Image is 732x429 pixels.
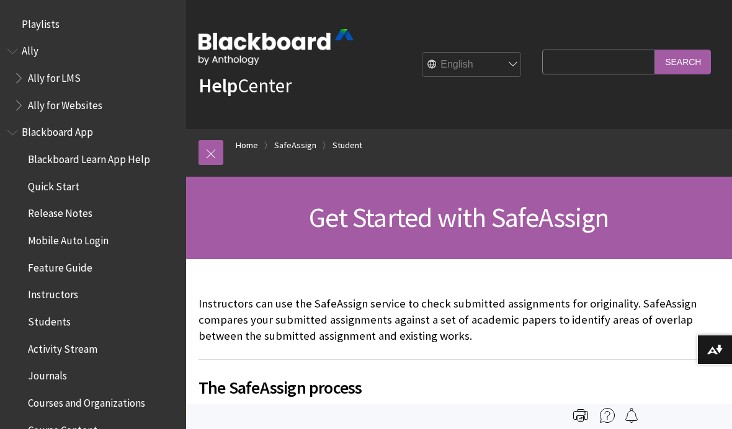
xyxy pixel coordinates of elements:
img: Print [573,408,588,423]
span: Ally for Websites [28,95,102,112]
span: Journals [28,366,67,383]
span: Get Started with SafeAssign [309,200,609,234]
a: Student [333,138,362,153]
span: Courses and Organizations [28,392,145,409]
select: Site Language Selector [422,53,522,77]
img: More help [600,408,615,423]
span: Mobile Auto Login [28,230,109,247]
span: Playlists [22,14,60,30]
span: Ally [22,41,38,58]
a: Home [236,138,258,153]
nav: Book outline for Playlists [7,14,179,35]
span: Instructors [28,285,78,301]
strong: Help [199,73,238,98]
span: Activity Stream [28,338,97,355]
img: Follow this page [624,408,639,423]
a: HelpCenter [199,73,292,98]
span: Ally for LMS [28,68,81,84]
input: Search [655,50,711,74]
span: Blackboard App [22,122,93,139]
span: Students [28,311,71,328]
img: Blackboard by Anthology [199,29,354,65]
p: Instructors can use the SafeAssign service to check submitted assignments for originality. SafeAs... [199,296,720,345]
nav: Book outline for Anthology Ally Help [7,41,179,116]
span: Quick Start [28,176,79,193]
span: Release Notes [28,203,92,220]
span: Blackboard Learn App Help [28,149,150,166]
a: SafeAssign [274,138,316,153]
span: The SafeAssign process [199,374,720,400]
span: Feature Guide [28,257,92,274]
